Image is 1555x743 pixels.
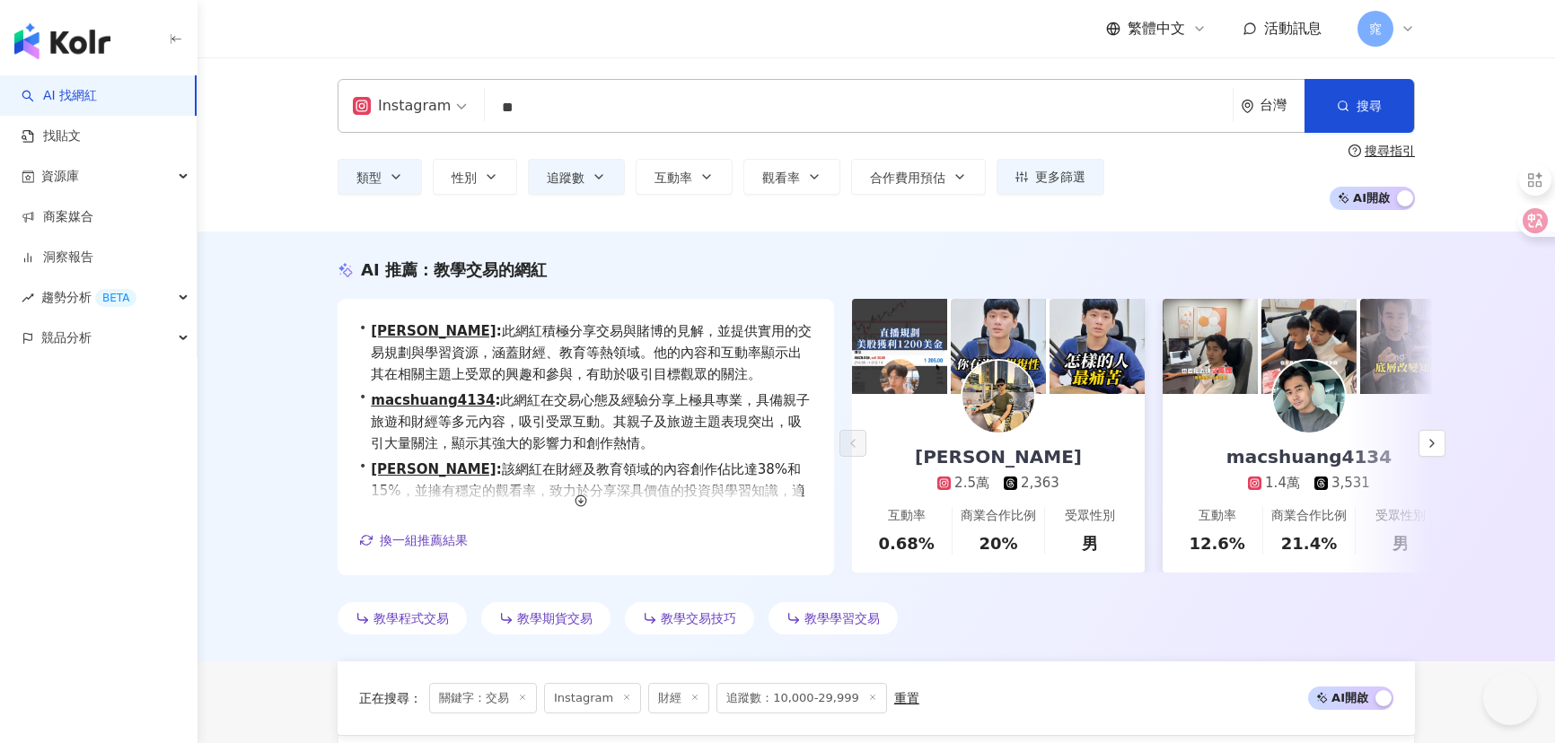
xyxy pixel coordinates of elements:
[1271,507,1347,525] div: 商業合作比例
[1163,394,1455,573] a: macshuang41341.4萬3,531互動率12.6%商業合作比例21.4%受眾性別男
[359,389,813,454] div: •
[1241,100,1254,113] span: environment
[1065,507,1115,525] div: 受眾性別
[22,249,93,267] a: 洞察報告
[870,170,945,185] span: 合作費用預估
[1189,532,1244,555] div: 12.6%
[648,683,709,713] span: 財經
[338,159,422,195] button: 類型
[380,533,468,547] span: 換一組推薦結果
[661,611,736,625] span: 教學交易技巧
[1360,299,1455,394] img: post-image
[1265,474,1300,493] div: 1.4萬
[1349,144,1361,157] span: question-circle
[1281,532,1337,555] div: 21.4%
[1483,671,1537,725] iframe: Help Scout Beacon - Open
[954,474,989,493] div: 2.5萬
[371,320,813,385] span: 此網紅積極分享交易與賭博的見解，並提供實用的交易規劃與學習資源，涵蓋財經、教育等熱領域。他的內容和互動率顯示出其在相關主題上受眾的興趣和參與，有助於吸引目標觀眾的關注。
[762,170,800,185] span: 觀看率
[433,159,517,195] button: 性別
[14,23,110,59] img: logo
[636,159,733,195] button: 互動率
[359,459,813,523] div: •
[517,611,593,625] span: 教學期貨交易
[716,683,887,713] span: 追蹤數：10,000-29,999
[1082,532,1098,555] div: 男
[373,611,449,625] span: 教學程式交易
[1021,474,1059,493] div: 2,363
[371,461,496,477] a: [PERSON_NAME]
[547,170,584,185] span: 追蹤數
[962,361,1034,433] img: KOL Avatar
[1050,299,1145,394] img: post-image
[356,170,382,185] span: 類型
[41,318,92,358] span: 競品分析
[371,459,813,523] span: 該網紅在財經及教育領域的內容創作佔比達38%和15%，並擁有穩定的觀看率，致力於分享深具價值的投資與學習知識，適合追求財務智慧的受眾。
[22,87,97,105] a: searchAI 找網紅
[361,258,547,281] div: AI 推薦 ：
[434,260,547,279] span: 教學交易的網紅
[1264,20,1322,37] span: 活動訊息
[961,507,1036,525] div: 商業合作比例
[1392,532,1409,555] div: 男
[359,320,813,385] div: •
[544,683,641,713] span: Instagram
[496,323,502,339] span: :
[804,611,880,625] span: 教學學習交易
[495,392,500,408] span: :
[878,532,934,555] div: 0.68%
[851,159,986,195] button: 合作費用預估
[1199,507,1236,525] div: 互動率
[371,323,496,339] a: [PERSON_NAME]
[743,159,840,195] button: 觀看率
[897,444,1100,469] div: [PERSON_NAME]
[1305,79,1414,133] button: 搜尋
[371,389,813,454] span: 此網紅在交易心態及經驗分享上極具專業，具備親子旅遊和財經等多元內容，吸引受眾互動。其親子及旅遊主題表現突出，吸引大量關注，顯示其強大的影響力和創作熱情。
[429,683,537,713] span: 關鍵字：交易
[359,691,422,705] span: 正在搜尋 ：
[1260,98,1305,113] div: 台灣
[1163,299,1258,394] img: post-image
[353,92,451,120] div: Instagram
[997,159,1104,195] button: 更多篩選
[452,170,477,185] span: 性別
[979,532,1017,555] div: 20%
[1128,19,1185,39] span: 繁體中文
[22,208,93,226] a: 商案媒合
[22,127,81,145] a: 找貼文
[852,299,947,394] img: post-image
[951,299,1046,394] img: post-image
[1357,99,1382,113] span: 搜尋
[655,170,692,185] span: 互動率
[1375,507,1426,525] div: 受眾性別
[371,392,495,408] a: macshuang4134
[1035,170,1085,184] span: 更多篩選
[95,289,136,307] div: BETA
[41,156,79,197] span: 資源庫
[1273,361,1345,433] img: KOL Avatar
[1208,444,1410,469] div: macshuang4134
[852,394,1145,573] a: [PERSON_NAME]2.5萬2,363互動率0.68%商業合作比例20%受眾性別男
[888,507,926,525] div: 互動率
[1365,144,1415,158] div: 搜尋指引
[1331,474,1370,493] div: 3,531
[894,691,919,705] div: 重置
[528,159,625,195] button: 追蹤數
[22,292,34,304] span: rise
[41,277,136,318] span: 趨勢分析
[496,461,502,477] span: :
[1261,299,1357,394] img: post-image
[1369,19,1382,39] span: 窕
[359,527,469,554] button: 換一組推薦結果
